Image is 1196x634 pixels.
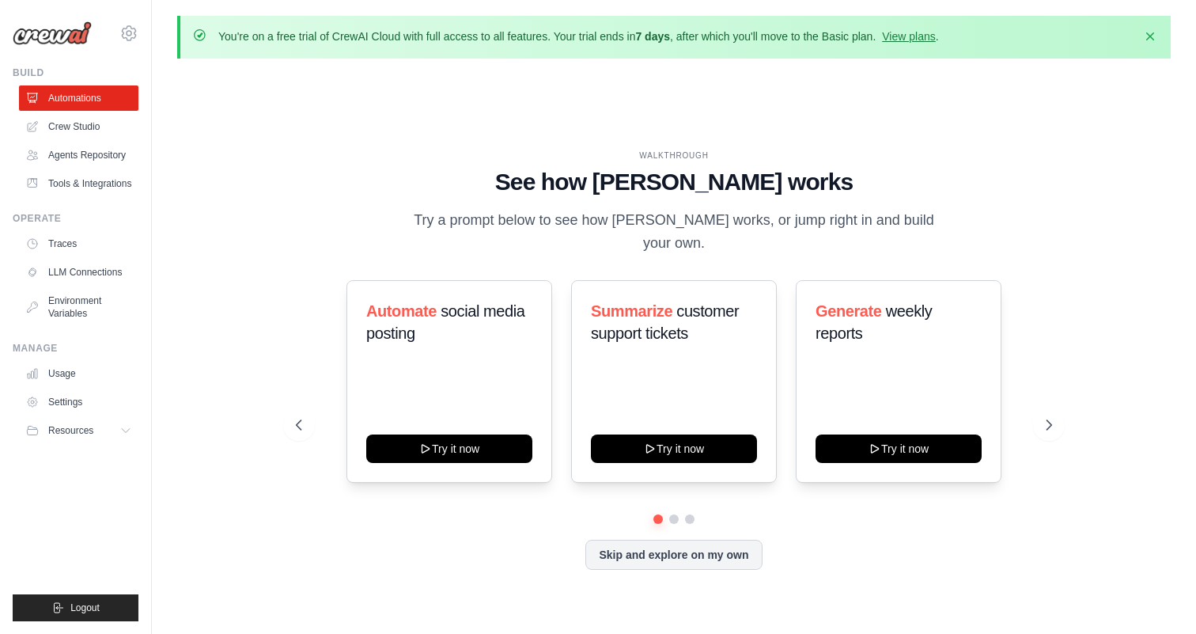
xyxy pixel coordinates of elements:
div: Manage [13,342,138,355]
button: Try it now [816,435,982,463]
span: Summarize [591,302,672,320]
a: Automations [19,85,138,111]
a: Tools & Integrations [19,171,138,196]
a: View plans [882,30,935,43]
h1: See how [PERSON_NAME] works [296,168,1053,196]
span: social media posting [366,302,525,342]
button: Skip and explore on my own [585,540,762,570]
p: You're on a free trial of CrewAI Cloud with full access to all features. Your trial ends in , aft... [218,28,939,44]
span: customer support tickets [591,302,739,342]
a: Settings [19,389,138,415]
strong: 7 days [635,30,670,43]
p: Try a prompt below to see how [PERSON_NAME] works, or jump right in and build your own. [408,209,940,256]
img: Logo [13,21,92,45]
span: Automate [366,302,437,320]
a: LLM Connections [19,260,138,285]
button: Try it now [366,435,532,463]
button: Resources [19,418,138,443]
button: Logout [13,594,138,621]
span: Resources [48,424,93,437]
a: Usage [19,361,138,386]
button: Try it now [591,435,757,463]
div: Operate [13,212,138,225]
span: Generate [816,302,882,320]
div: Build [13,66,138,79]
span: Logout [70,602,100,614]
a: Crew Studio [19,114,138,139]
div: WALKTHROUGH [296,150,1053,161]
a: Agents Repository [19,142,138,168]
a: Environment Variables [19,288,138,326]
a: Traces [19,231,138,256]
